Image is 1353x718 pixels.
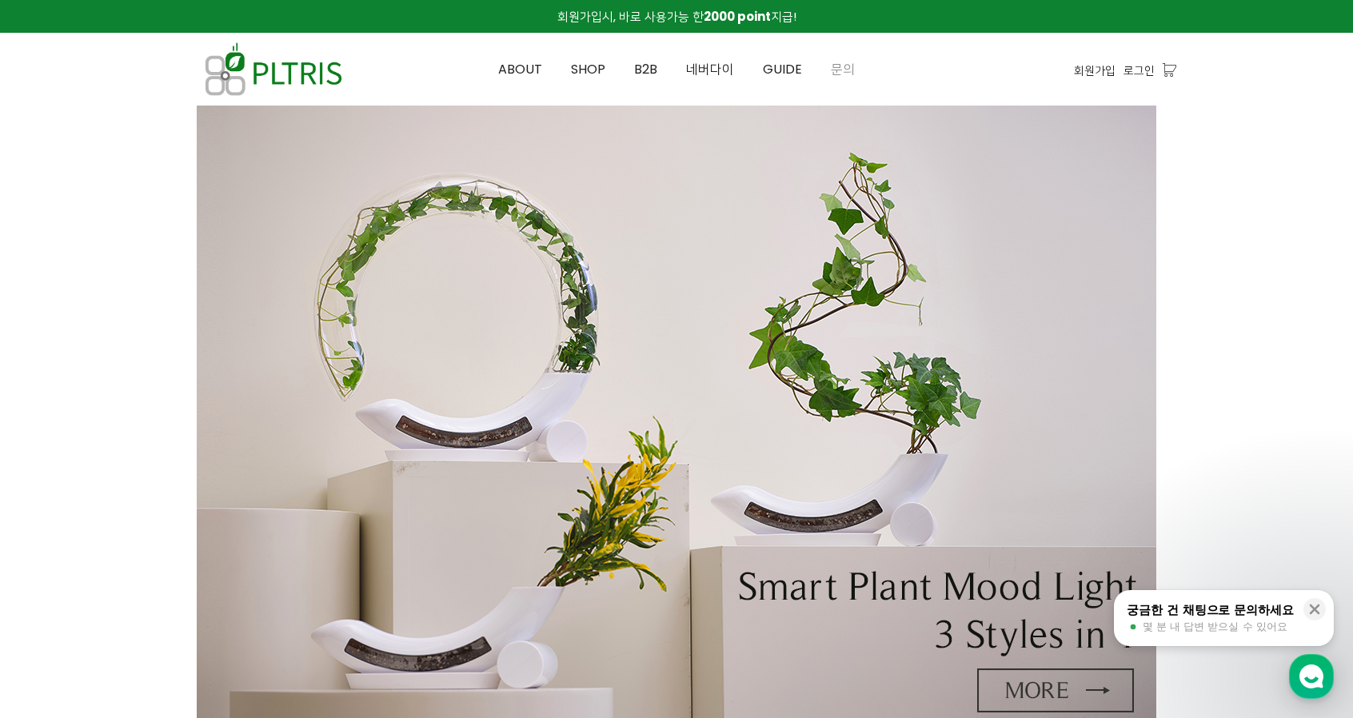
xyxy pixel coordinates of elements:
[106,507,206,547] a: 대화
[146,532,166,544] span: 대화
[634,60,657,78] span: B2B
[831,60,855,78] span: 문의
[247,531,266,544] span: 설정
[672,34,748,106] a: 네버다이
[1074,62,1116,79] a: 회원가입
[5,507,106,547] a: 홈
[816,34,869,106] a: 문의
[571,60,605,78] span: SHOP
[50,531,60,544] span: 홈
[498,60,542,78] span: ABOUT
[748,34,816,106] a: GUIDE
[557,34,620,106] a: SHOP
[620,34,672,106] a: B2B
[704,8,771,25] strong: 2000 point
[763,60,802,78] span: GUIDE
[686,60,734,78] span: 네버다이
[206,507,307,547] a: 설정
[557,8,796,25] span: 회원가입시, 바로 사용가능 한 지급!
[484,34,557,106] a: ABOUT
[1124,62,1155,79] a: 로그인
